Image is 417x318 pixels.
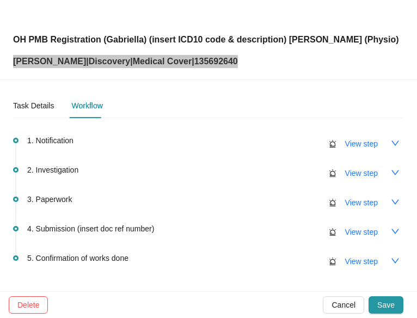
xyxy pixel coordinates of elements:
button: Delete [9,296,48,314]
span: down [391,139,400,148]
div: Task Details [13,100,54,112]
button: Cancel [323,296,364,314]
span: Save [377,299,395,311]
button: View step [336,253,387,270]
span: Cancel [332,299,355,311]
span: 4. Submission (insert doc ref number) [27,223,154,235]
span: 5. Confirmation of works done [27,252,128,264]
span: 1. Notification [27,134,73,146]
span: alert [329,169,336,177]
span: down [391,198,400,206]
span: down [391,227,400,236]
span: alert [329,228,336,236]
button: Save [369,296,403,314]
button: View step [336,194,387,211]
span: alert [329,199,336,206]
span: down [391,256,400,265]
span: Delete [17,299,39,311]
span: 3. Paperwork [27,193,72,205]
span: alert [329,258,336,265]
span: 2. Investigation [27,164,78,176]
span: Discovery [89,57,131,66]
span: Medical Cover [133,57,192,66]
span: View step [345,197,378,209]
button: View step [336,223,387,241]
button: View step [336,164,387,182]
span: down [391,168,400,177]
div: Workflow [71,100,102,112]
button: View step [336,135,387,152]
p: OH PMB Registration (Gabriella) (insert ICD10 code & description) [PERSON_NAME] (Physio) [13,33,399,46]
span: View step [345,226,378,238]
span: View step [345,167,378,179]
span: View step [345,138,378,150]
p: [PERSON_NAME] | | | 135692640 [13,55,399,68]
span: alert [329,140,336,148]
span: View step [345,255,378,267]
